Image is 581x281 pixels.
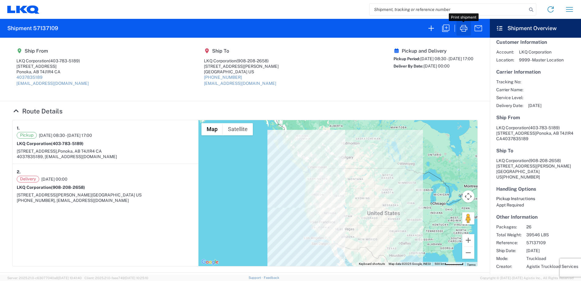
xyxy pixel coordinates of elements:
a: [EMAIL_ADDRESS][DOMAIN_NAME] [16,81,89,86]
div: [GEOGRAPHIC_DATA] US [204,69,279,75]
h5: Handling Options [496,186,575,192]
div: [PHONE_NUMBER], [EMAIL_ADDRESS][DOMAIN_NAME] [17,198,194,203]
span: (403-783-5189) [529,125,560,130]
span: (403-783-5189) [51,141,84,146]
span: 39546 LBS [526,232,578,238]
span: LKQ Corporation [496,125,529,130]
span: Carrier Name: [496,87,523,92]
span: (908-208-2658) [529,158,561,163]
span: [DATE] [528,103,541,108]
button: Show satellite imagery [223,123,253,135]
span: 26 [526,224,578,230]
header: Shipment Overview [490,19,581,38]
input: Shipment, tracking or reference number [370,4,527,15]
span: [DATE] 08:30 - [DATE] 17:00 [420,56,473,61]
h6: Pickup Instructions [496,196,575,201]
span: [DATE] 10:41:40 [58,276,82,280]
button: Zoom out [462,247,474,259]
span: 4037835189 [502,136,528,141]
span: Deliver By Date: [394,64,424,68]
span: Delivery [17,176,39,182]
div: LKQ Corporation [16,58,89,64]
span: 500 km [435,262,445,265]
span: Pickup [17,132,37,139]
span: (403-783-5189) [49,58,80,63]
span: [STREET_ADDRESS] [496,131,536,136]
a: [EMAIL_ADDRESS][DOMAIN_NAME] [204,81,276,86]
button: Map Scale: 500 km per 57 pixels [433,262,465,266]
a: [PHONE_NUMBER] [204,75,242,80]
h5: Ship From [16,48,89,54]
span: (908-208-2658) [236,58,269,63]
h5: Other Information [496,214,575,220]
h2: Shipment 57137109 [7,25,58,32]
div: LKQ Corporation [204,58,279,64]
a: Open this area in Google Maps (opens a new window) [200,258,220,266]
span: Service Level: [496,95,523,100]
a: Support [249,276,264,279]
span: Agistix Truckload Services [526,264,578,269]
span: LKQ Corporation [519,49,564,55]
span: Client: 2025.21.0-faee749 [84,276,148,280]
span: Ponoka, AB T4J1R4 CA [58,149,102,154]
span: Total Weight: [496,232,521,238]
strong: LKQ Corporation [17,141,84,146]
strong: 1. [17,124,20,132]
span: Reference: [496,240,521,245]
span: [STREET_ADDRESS], [17,149,58,154]
div: 4037835189, [EMAIL_ADDRESS][DOMAIN_NAME] [17,154,194,159]
span: (908-208-2658) [51,185,85,190]
span: [DATE] [526,248,578,253]
span: [DATE] 10:25:10 [125,276,148,280]
span: LKQ Corporation [STREET_ADDRESS][PERSON_NAME] [496,158,571,168]
span: [PHONE_NUMBER] [502,175,540,179]
span: Packages: [496,224,521,230]
span: [DATE] 00:00 [424,64,450,68]
button: Map camera controls [462,190,474,203]
span: Delivery Date: [496,103,523,108]
a: Hide Details [12,107,63,115]
div: Ponoka, AB T4J1R4 CA [16,69,89,75]
button: Show street map [201,123,223,135]
span: [DATE] 08:30 - [DATE] 17:00 [39,133,92,138]
h5: Ship From [496,115,575,120]
h5: Ship To [496,148,575,154]
div: Appt Required [496,202,575,208]
span: Copyright © [DATE]-[DATE] Agistix Inc., All Rights Reserved [480,275,574,281]
button: Zoom in [462,234,474,246]
a: Feedback [264,276,279,279]
span: [STREET_ADDRESS][PERSON_NAME] [17,193,91,197]
span: 9999 - Master Location [519,57,564,63]
button: Keyboard shortcuts [359,262,385,266]
h5: Carrier Information [496,69,575,75]
span: Server: 2025.21.0-c63077040a8 [7,276,82,280]
h5: Pickup and Delivery [394,48,473,54]
h5: Ship To [204,48,279,54]
button: Drag Pegman onto the map to open Street View [462,212,474,224]
span: Tracking No: [496,79,523,85]
span: Mode: [496,256,521,261]
strong: LKQ Corporation [17,185,85,190]
span: Pickup Period: [394,57,420,61]
span: Location: [496,57,514,63]
span: Account: [496,49,514,55]
address: [GEOGRAPHIC_DATA] US [496,158,575,180]
a: Terms [467,263,476,266]
span: 57137109 [526,240,578,245]
span: Creator: [496,264,521,269]
span: [DATE] 00:00 [41,176,67,182]
div: [STREET_ADDRESS][PERSON_NAME] [204,64,279,69]
h5: Customer Information [496,39,575,45]
span: [GEOGRAPHIC_DATA] US [91,193,142,197]
address: Ponoka, AB T4J1R4 CA [496,125,575,141]
img: Google [200,258,220,266]
div: [STREET_ADDRESS] [16,64,89,69]
span: Map data ©2025 Google, INEGI [389,262,431,265]
a: 4037835189 [16,75,43,80]
span: Ship Date: [496,248,521,253]
strong: 2. [17,168,21,176]
span: Truckload [526,256,578,261]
